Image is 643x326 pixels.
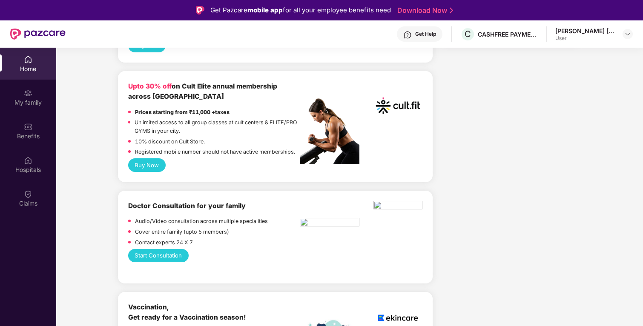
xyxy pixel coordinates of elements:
strong: mobile app [247,6,283,14]
img: pngtree-physiotherapy-physiotherapist-rehab-disability-stretching-png-image_6063262.png [300,218,359,229]
img: svg+xml;base64,PHN2ZyB3aWR0aD0iMjAiIGhlaWdodD0iMjAiIHZpZXdCb3g9IjAgMCAyMCAyMCIgZmlsbD0ibm9uZSIgeG... [24,89,32,97]
button: Buy Now [128,158,166,172]
b: Doctor Consultation for your family [128,202,246,210]
div: User [555,35,615,42]
img: svg+xml;base64,PHN2ZyBpZD0iQ2xhaW0iIHhtbG5zPSJodHRwOi8vd3d3LnczLm9yZy8yMDAwL3N2ZyIgd2lkdGg9IjIwIi... [24,190,32,198]
b: Upto 30% off [128,82,172,90]
img: physica%20-%20Edited.png [373,201,422,212]
p: Cover entire family (upto 5 members) [135,228,229,236]
img: svg+xml;base64,PHN2ZyBpZD0iQmVuZWZpdHMiIHhtbG5zPSJodHRwOi8vd3d3LnczLm9yZy8yMDAwL3N2ZyIgd2lkdGg9Ij... [24,123,32,131]
img: pc2.png [300,98,359,164]
b: Vaccination, Get ready for a Vaccination season! [128,303,246,321]
p: Registered mobile number should not have active memberships. [135,148,295,156]
img: New Pazcare Logo [10,29,66,40]
b: on Cult Elite annual membership across [GEOGRAPHIC_DATA] [128,82,277,100]
img: svg+xml;base64,PHN2ZyBpZD0iSGVscC0zMngzMiIgeG1sbnM9Imh0dHA6Ly93d3cudzMub3JnLzIwMDAvc3ZnIiB3aWR0aD... [403,31,412,39]
p: Unlimited access to all group classes at cult centers & ELITE/PRO GYMS in your city. [135,118,300,135]
div: Get Help [415,31,436,37]
img: Stroke [450,6,453,15]
button: Start Consultation [128,249,189,263]
img: cult.png [373,81,422,130]
img: svg+xml;base64,PHN2ZyBpZD0iSG9zcGl0YWxzIiB4bWxucz0iaHR0cDovL3d3dy53My5vcmcvMjAwMC9zdmciIHdpZHRoPS... [24,156,32,165]
p: Contact experts 24 X 7 [135,238,193,247]
a: Download Now [397,6,451,15]
div: [PERSON_NAME] [PERSON_NAME] [555,27,615,35]
div: CASHFREE PAYMENTS INDIA PVT. LTD. [478,30,537,38]
p: Audio/Video consultation across multiple specialities [135,217,268,226]
div: Get Pazcare for all your employee benefits need [210,5,391,15]
img: svg+xml;base64,PHN2ZyBpZD0iSG9tZSIgeG1sbnM9Imh0dHA6Ly93d3cudzMub3JnLzIwMDAvc3ZnIiB3aWR0aD0iMjAiIG... [24,55,32,64]
span: C [465,29,471,39]
img: svg+xml;base64,PHN2ZyBpZD0iRHJvcGRvd24tMzJ4MzIiIHhtbG5zPSJodHRwOi8vd3d3LnczLm9yZy8yMDAwL3N2ZyIgd2... [624,31,631,37]
strong: Prices starting from ₹11,000 +taxes [135,109,230,115]
p: 10% discount on Cult Store. [135,137,205,146]
img: Logo [196,6,204,14]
